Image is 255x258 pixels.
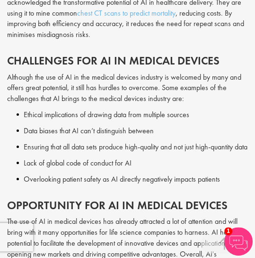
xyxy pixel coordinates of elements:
li: Ethical implications of drawing data from multiple sources [17,109,248,120]
li: Lack of global code of conduct for AI [17,157,248,169]
li: Ensuring that all data sets produce high-quality and not just high-quantity data [17,141,248,153]
p: Although the use of AI in the medical devices industry is welcomed by many and offers great poten... [7,72,248,105]
img: Chatbot [224,227,253,256]
a: chest CT scans to predict mortality [77,8,176,18]
li: Overlooking patient safety as AI directly negatively impacts patients [17,174,248,185]
li: Data biases that AI can’t distinguish between [17,125,248,137]
span: 1 [224,227,232,235]
h2: Opportunity for AI in Medical Devices [7,199,248,212]
h2: Challenges for AI in Medical Devices [7,55,248,67]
